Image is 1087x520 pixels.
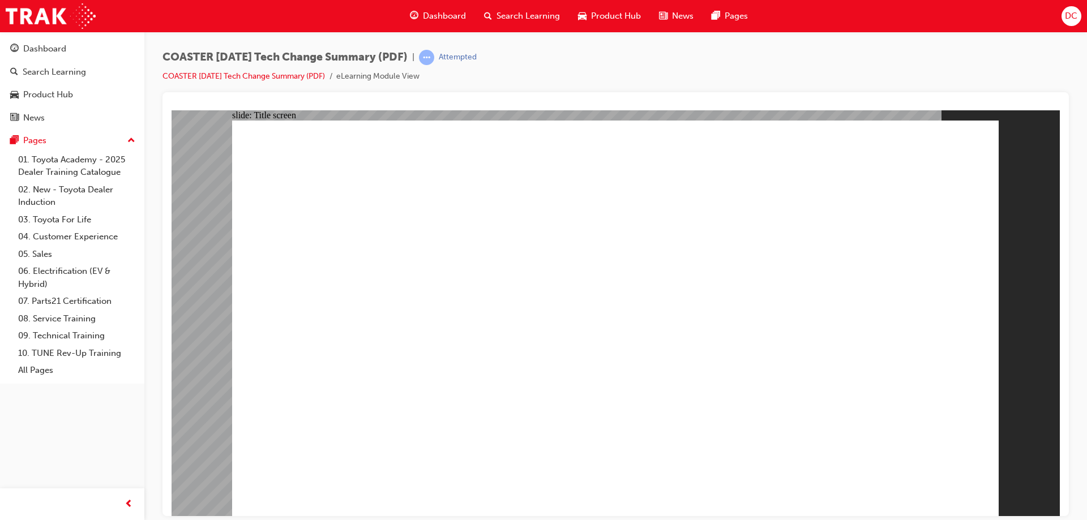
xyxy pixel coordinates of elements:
a: Search Learning [5,62,140,83]
span: Pages [725,10,748,23]
a: 05. Sales [14,246,140,263]
a: 04. Customer Experience [14,228,140,246]
span: DC [1065,10,1077,23]
button: DC [1062,6,1081,26]
li: eLearning Module View [336,70,420,83]
a: News [5,108,140,128]
span: learningRecordVerb_ATTEMPT-icon [419,50,434,65]
img: Trak [6,3,96,29]
a: 02. New - Toyota Dealer Induction [14,181,140,211]
button: DashboardSearch LearningProduct HubNews [5,36,140,130]
a: guage-iconDashboard [401,5,475,28]
span: news-icon [10,113,19,123]
a: 10. TUNE Rev-Up Training [14,345,140,362]
a: pages-iconPages [703,5,757,28]
a: search-iconSearch Learning [475,5,569,28]
div: Attempted [439,52,477,63]
a: 09. Technical Training [14,327,140,345]
a: 07. Parts21 Certification [14,293,140,310]
a: 08. Service Training [14,310,140,328]
span: Search Learning [497,10,560,23]
span: pages-icon [10,136,19,146]
span: up-icon [127,134,135,148]
span: search-icon [484,9,492,23]
a: news-iconNews [650,5,703,28]
div: News [23,111,45,124]
div: Search Learning [23,66,86,79]
span: search-icon [10,67,18,78]
a: 01. Toyota Academy - 2025 Dealer Training Catalogue [14,151,140,181]
span: Product Hub [591,10,641,23]
span: car-icon [578,9,587,23]
span: guage-icon [10,44,19,54]
div: Product Hub [23,88,73,101]
div: Dashboard [23,42,66,55]
span: news-icon [659,9,667,23]
div: Pages [23,134,46,147]
a: COASTER [DATE] Tech Change Summary (PDF) [162,71,325,81]
a: car-iconProduct Hub [569,5,650,28]
span: COASTER [DATE] Tech Change Summary (PDF) [162,51,408,64]
span: | [412,51,414,64]
button: Pages [5,130,140,151]
span: guage-icon [410,9,418,23]
span: Dashboard [423,10,466,23]
a: All Pages [14,362,140,379]
a: 06. Electrification (EV & Hybrid) [14,263,140,293]
a: Dashboard [5,38,140,59]
a: Product Hub [5,84,140,105]
span: News [672,10,694,23]
span: car-icon [10,90,19,100]
a: 03. Toyota For Life [14,211,140,229]
span: pages-icon [712,9,720,23]
span: prev-icon [125,497,133,512]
